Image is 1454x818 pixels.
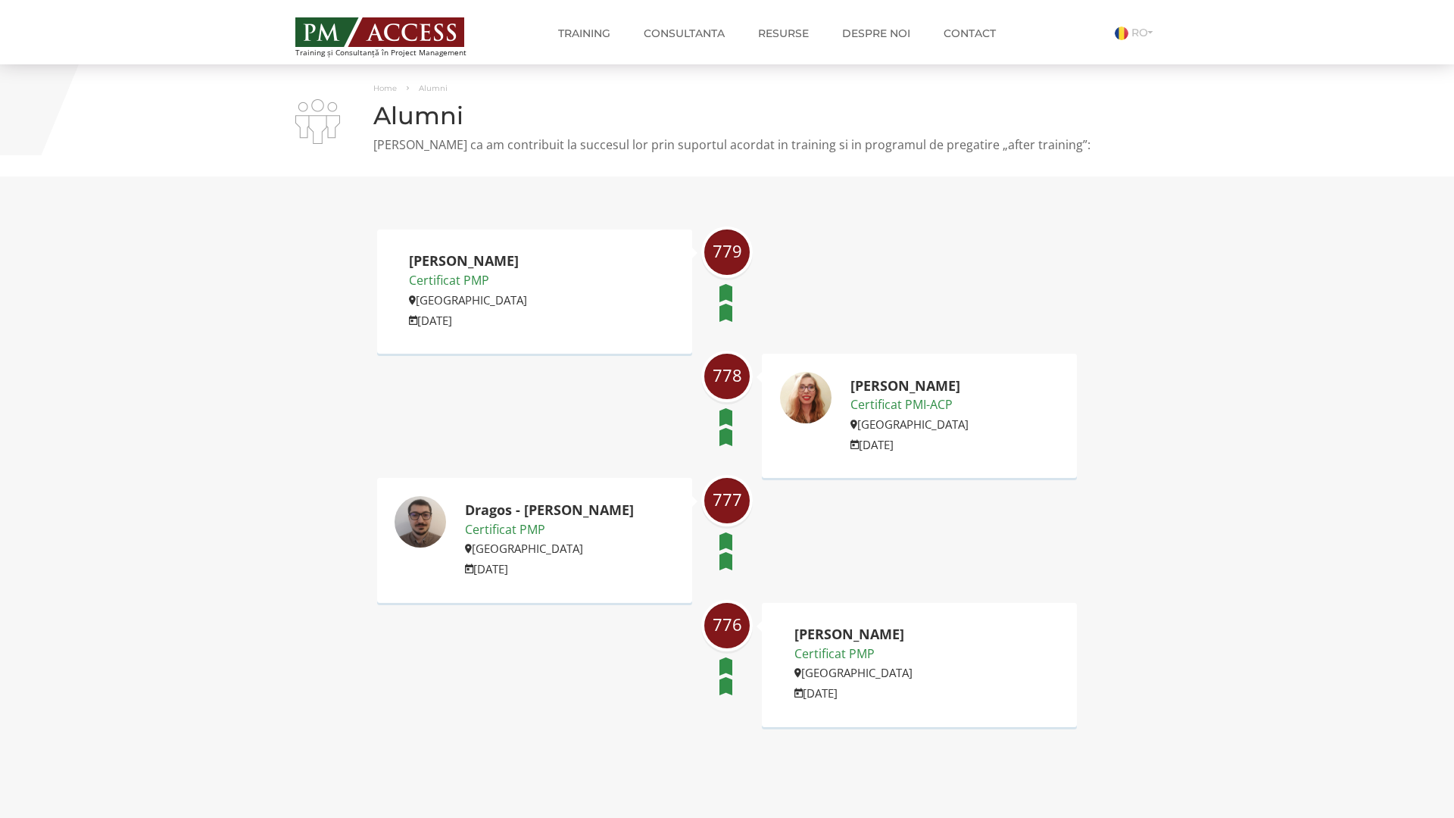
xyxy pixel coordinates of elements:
span: 777 [704,490,750,509]
p: Certificat PMP [794,645,913,664]
span: 778 [704,366,750,385]
span: 776 [704,615,750,634]
p: Certificat PMP [409,271,527,291]
a: RO [1115,26,1159,39]
p: [DATE] [794,684,913,702]
a: Contact [932,18,1007,48]
span: Training și Consultanță în Project Management [295,48,495,57]
h2: [PERSON_NAME] [794,627,913,642]
a: Despre noi [831,18,922,48]
a: Training [547,18,622,48]
img: Romana [1115,27,1128,40]
img: i-02.png [295,99,340,144]
p: [GEOGRAPHIC_DATA] [794,663,913,682]
p: [GEOGRAPHIC_DATA] [850,415,969,433]
p: [DATE] [409,311,527,329]
h2: [PERSON_NAME] [850,379,969,394]
span: 779 [704,242,750,261]
p: [PERSON_NAME] ca am contribuit la succesul lor prin suportul acordat in training si in programul ... [295,136,1159,154]
img: Dragos - Andrei Busuioc [394,495,447,548]
p: [DATE] [465,560,634,578]
a: Training și Consultanță în Project Management [295,13,495,57]
a: Home [373,83,397,93]
img: Adelina Iordanescu [779,371,832,424]
p: [DATE] [850,436,969,454]
p: [GEOGRAPHIC_DATA] [409,291,527,309]
h1: Alumni [295,102,1159,129]
p: [GEOGRAPHIC_DATA] [465,539,634,557]
p: Certificat PMP [465,520,634,540]
span: Alumni [419,83,448,93]
a: Resurse [747,18,820,48]
img: PM ACCESS - Echipa traineri si consultanti certificati PMP: Narciss Popescu, Mihai Olaru, Monica ... [295,17,464,47]
p: Certificat PMI-ACP [850,395,969,415]
h2: [PERSON_NAME] [409,254,527,269]
h2: Dragos - [PERSON_NAME] [465,503,634,518]
a: Consultanta [632,18,736,48]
